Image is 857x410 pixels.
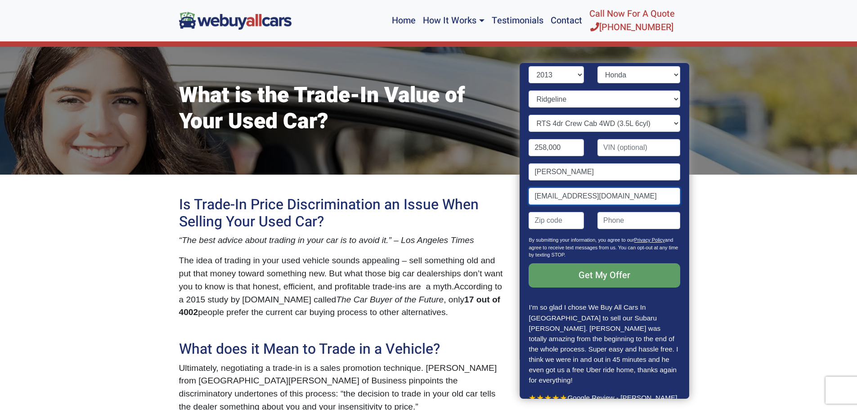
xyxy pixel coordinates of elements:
input: Name [529,163,680,180]
input: Email [529,188,680,205]
a: Privacy Policy [634,237,665,243]
a: Home [388,4,419,38]
h2: Is Trade-In Price Discrimination an Issue When Selling Your Used Car? [179,196,507,231]
input: Get My Offer [529,263,680,288]
span: e best advice about trading in your car is to avoid it.” – Los Angeles Times [192,235,474,245]
a: Call Now For A Quote[PHONE_NUMBER] [586,4,678,38]
input: Phone [597,212,680,229]
input: Mileage [529,139,584,156]
span: “Th [179,235,192,245]
span: , only [444,295,464,304]
span: According to a 2015 study by [DOMAIN_NAME] called [179,282,503,304]
a: Contact [547,4,586,38]
input: VIN (optional) [597,139,680,156]
p: By submitting your information, you agree to our and agree to receive text messages from us. You ... [529,236,680,263]
h1: What is the Trade-In Value of Your Used Car? [179,83,507,135]
span: The Car Buyer of the Future [336,295,444,304]
span: people prefer the current car buying process to other alternatives. [198,307,448,317]
img: We Buy All Cars in NJ logo [179,12,292,29]
h2: What does it Mean to Trade in a Vehicle? [179,341,507,358]
a: Testimonials [488,4,547,38]
p: Google Review - [PERSON_NAME] [529,392,680,403]
p: I’m so glad I chose We Buy All Cars In [GEOGRAPHIC_DATA] to sell our Subaru [PERSON_NAME]. [PERSO... [529,302,680,385]
input: Zip code [529,212,584,229]
a: How It Works [419,4,488,38]
span: The idea of trading in your used vehicle sounds appealing – sell something old and put that money... [179,256,503,291]
form: Contact form [529,66,680,302]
